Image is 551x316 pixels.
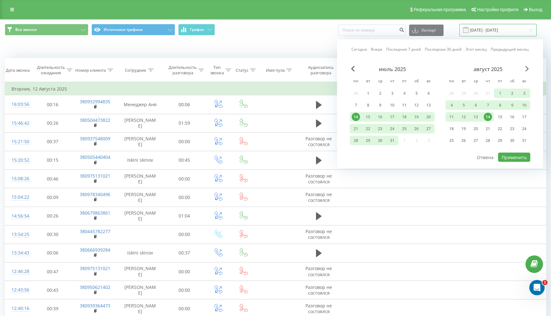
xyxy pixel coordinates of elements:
[496,113,504,121] div: 15
[398,89,410,98] div: пт 4 июля 2025 г.
[388,136,396,145] div: 31
[164,244,205,262] td: 00:37
[495,77,505,86] abbr: пятница
[375,77,385,86] abbr: среда
[520,89,528,98] div: 3
[11,302,25,315] div: 12:40:16
[6,68,30,73] div: Дата звонка
[414,7,466,12] span: Реферальная программа
[506,136,518,145] div: сб 30 авг. 2025 г.
[519,77,529,86] abbr: воскресенье
[388,113,396,121] div: 17
[412,77,421,86] abbr: суббота
[364,101,372,109] div: 8
[364,125,372,133] div: 22
[472,136,480,145] div: 27
[520,113,528,121] div: 17
[506,100,518,110] div: сб 9 авг. 2025 г.
[117,207,164,225] td: [PERSON_NAME]
[266,68,285,73] div: Имя пула
[470,136,482,145] div: ср 27 авг. 2025 г.
[424,125,433,133] div: 27
[400,125,408,133] div: 25
[80,265,110,271] a: 380975131021
[363,77,373,86] abbr: вторник
[80,173,110,179] a: 380975131021
[470,112,482,122] div: ср 13 авг. 2025 г.
[466,46,487,52] a: Этот месяц
[506,124,518,134] div: сб 23 авг. 2025 г.
[447,113,456,121] div: 11
[351,77,361,86] abbr: понедельник
[494,89,506,98] div: пт 1 авг. 2025 г.
[472,125,480,133] div: 20
[374,136,386,145] div: ср 30 июля 2025 г.
[374,100,386,110] div: ср 9 июля 2025 г.
[164,151,205,169] td: 00:45
[409,25,444,36] button: Экспорт
[305,265,332,277] span: Разговор не состоялся
[398,112,410,122] div: пт 18 июля 2025 г.
[350,112,362,122] div: пн 14 июля 2025 г.
[75,68,106,73] div: Номер клиента
[32,281,73,299] td: 00:43
[518,124,530,134] div: вс 24 авг. 2025 г.
[473,153,497,162] button: Отмена
[11,247,25,259] div: 13:34:43
[424,113,433,121] div: 20
[352,136,360,145] div: 28
[470,124,482,134] div: ср 20 авг. 2025 г.
[422,124,435,134] div: вс 27 июля 2025 г.
[92,24,175,35] button: Источники трафика
[494,136,506,145] div: пт 29 авг. 2025 г.
[32,114,73,132] td: 00:26
[352,125,360,133] div: 21
[508,125,516,133] div: 23
[5,83,546,95] td: Вторник, 12 Августа 2025
[305,284,332,296] span: Разговор не состоялся
[472,101,480,109] div: 6
[376,136,384,145] div: 30
[80,136,110,142] a: 380937548009
[424,89,433,98] div: 6
[164,95,205,114] td: 00:06
[364,89,372,98] div: 1
[445,112,458,122] div: пн 11 авг. 2025 г.
[459,125,468,133] div: 19
[117,262,164,281] td: [PERSON_NAME]
[422,112,435,122] div: вс 20 июля 2025 г.
[496,125,504,133] div: 22
[362,100,374,110] div: вт 8 июля 2025 г.
[386,136,398,145] div: чт 31 июля 2025 г.
[190,27,204,32] span: График
[422,100,435,110] div: вс 13 июля 2025 г.
[520,101,528,109] div: 10
[164,262,205,281] td: 00:00
[364,136,372,145] div: 29
[37,65,65,76] div: Длительность ожидания
[5,24,88,35] button: Все звонки
[364,113,372,121] div: 15
[117,114,164,132] td: [PERSON_NAME]
[15,27,37,32] span: Все звонки
[117,151,164,169] td: Iskini skinov
[458,112,470,122] div: вт 12 авг. 2025 г.
[445,136,458,145] div: пн 25 авг. 2025 г.
[398,124,410,134] div: пт 25 июля 2025 г.
[338,25,406,36] input: Поиск по номеру
[412,113,421,121] div: 19
[387,77,397,86] abbr: четверг
[410,124,422,134] div: сб 26 июля 2025 г.
[32,262,73,281] td: 00:47
[459,101,468,109] div: 5
[458,100,470,110] div: вт 5 авг. 2025 г.
[508,89,516,98] div: 2
[169,65,197,76] div: Длительность разговора
[350,66,435,72] div: июль 2025
[80,99,110,105] a: 380932994835
[542,280,547,285] span: 1
[376,89,384,98] div: 2
[445,100,458,110] div: пн 4 авг. 2025 г.
[11,173,25,185] div: 15:08:26
[410,89,422,98] div: сб 5 июля 2025 г.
